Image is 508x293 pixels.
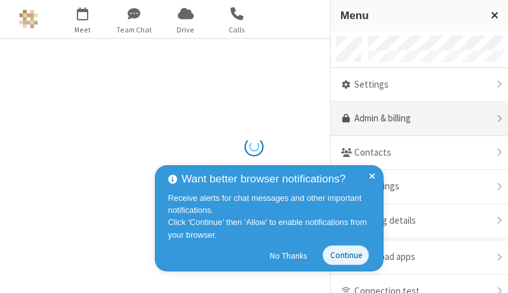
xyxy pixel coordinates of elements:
[331,136,508,170] div: Contacts
[331,204,508,238] div: Meeting details
[331,68,508,102] div: Settings
[110,24,158,36] span: Team Chat
[331,102,508,136] a: Admin & billing
[331,240,508,275] div: Download apps
[476,260,498,284] iframe: Chat
[59,24,107,36] span: Meet
[168,192,374,241] div: Receive alerts for chat messages and other important notifications. Click ‘Continue’ then ‘Allow’...
[213,24,261,36] span: Calls
[323,245,369,265] button: Continue
[182,171,345,187] span: Want better browser notifications?
[340,10,479,22] h3: Menu
[264,245,314,266] button: No Thanks
[331,170,508,204] div: Recordings
[19,10,38,29] img: Astra
[162,24,210,36] span: Drive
